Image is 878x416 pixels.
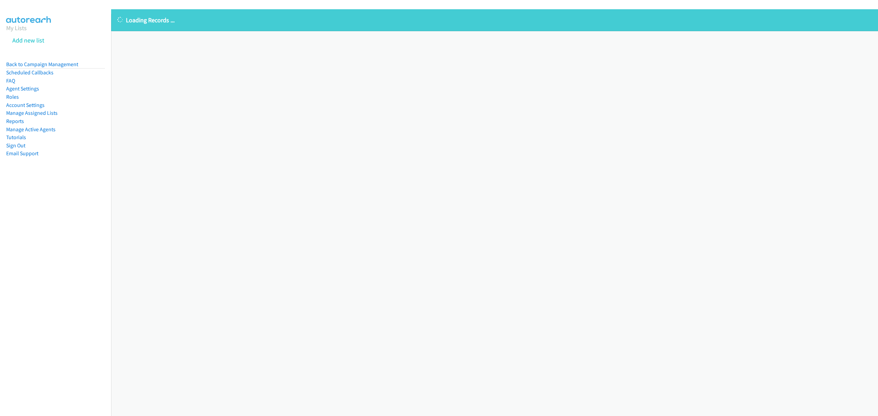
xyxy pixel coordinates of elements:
a: FAQ [6,77,15,84]
a: Account Settings [6,102,45,108]
a: My Lists [6,24,27,32]
a: Scheduled Callbacks [6,69,54,76]
a: Manage Assigned Lists [6,110,58,116]
a: Add new list [12,36,44,44]
a: Back to Campaign Management [6,61,78,68]
a: Manage Active Agents [6,126,56,133]
a: Tutorials [6,134,26,140]
a: Email Support [6,150,38,157]
a: Sign Out [6,142,25,149]
a: Roles [6,94,19,100]
p: Loading Records ... [117,15,872,25]
a: Agent Settings [6,85,39,92]
a: Reports [6,118,24,124]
